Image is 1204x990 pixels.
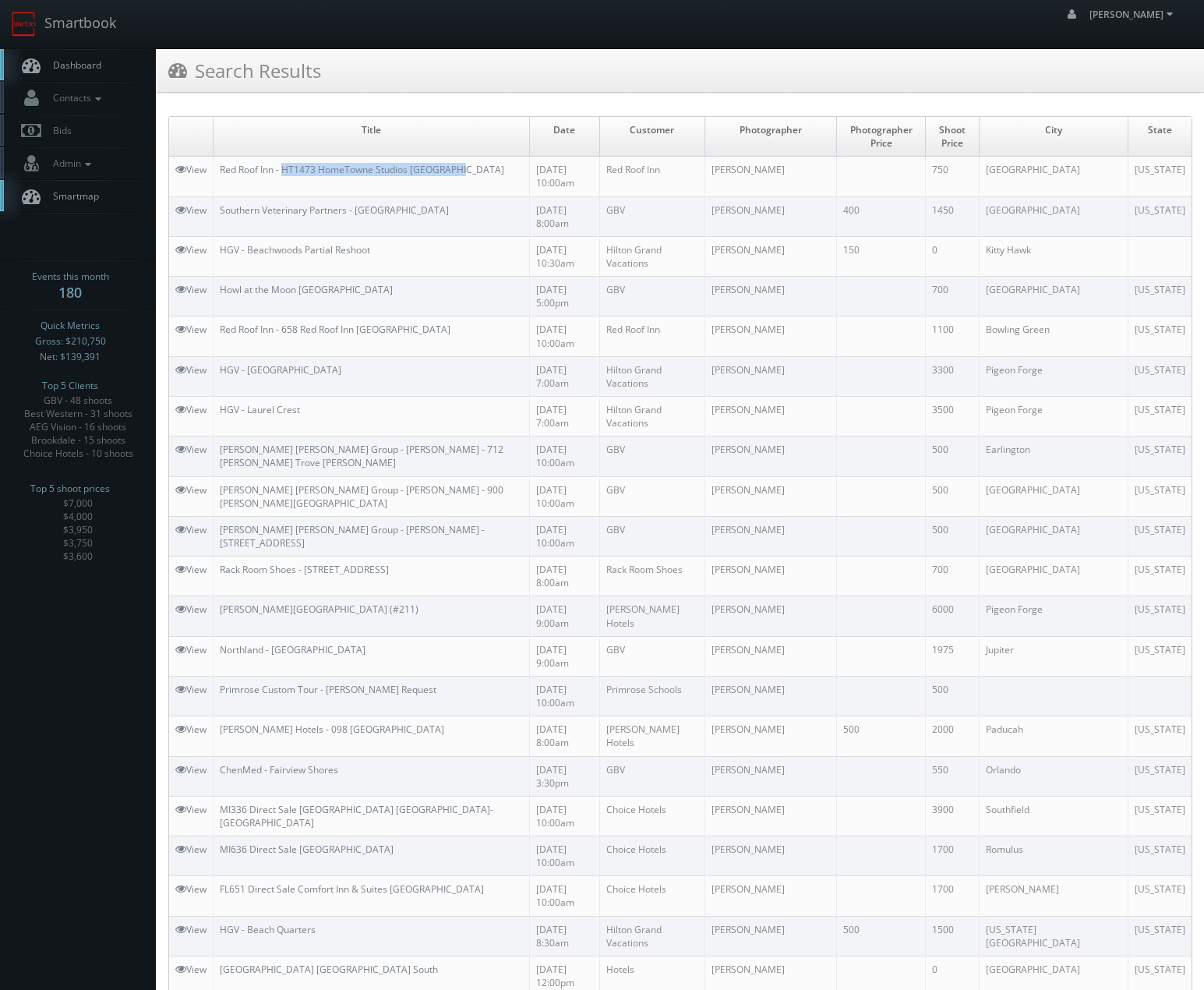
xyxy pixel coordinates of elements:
td: [PERSON_NAME] [705,636,837,676]
td: Paducah [979,716,1128,756]
td: Red Roof Inn [599,157,705,196]
a: [PERSON_NAME] Hotels - 098 [GEOGRAPHIC_DATA] [220,723,444,736]
td: 150 [837,236,926,276]
a: Northland - [GEOGRAPHIC_DATA] [220,643,365,656]
td: Customer [599,117,705,157]
td: [US_STATE] [1128,796,1192,836]
td: GBV [599,196,705,236]
a: View [175,323,207,336]
td: [US_STATE] [1128,356,1192,396]
td: Choice Hotels [599,876,705,916]
td: [DATE] 7:00am [529,356,599,396]
span: Bids [45,124,72,137]
a: [PERSON_NAME][GEOGRAPHIC_DATA] (#211) [220,603,418,616]
a: Red Roof Inn - 658 Red Roof Inn [GEOGRAPHIC_DATA] [220,323,450,336]
td: [DATE] 10:00am [529,316,599,356]
td: [PERSON_NAME] [705,277,837,316]
td: 1700 [926,836,979,876]
td: 700 [926,277,979,316]
img: smartbook-logo.png [12,12,37,37]
td: 500 [926,516,979,556]
td: [DATE] 10:30am [529,236,599,276]
a: View [175,443,207,456]
td: [PERSON_NAME] [705,836,837,876]
td: GBV [599,437,705,476]
a: Southern Veterinary Partners - [GEOGRAPHIC_DATA] [220,203,449,217]
td: [PERSON_NAME] [705,876,837,916]
a: [PERSON_NAME] [PERSON_NAME] Group - [PERSON_NAME] - [STREET_ADDRESS] [220,523,485,550]
td: [DATE] 7:00am [529,396,599,436]
a: View [175,643,207,656]
td: [GEOGRAPHIC_DATA] [979,476,1128,516]
span: Contacts [45,91,105,104]
td: [DATE] 10:00am [529,157,599,196]
td: [US_STATE] [1128,716,1192,756]
td: [GEOGRAPHIC_DATA] [979,196,1128,236]
span: [PERSON_NAME] [1089,8,1178,21]
td: GBV [599,476,705,516]
span: Smartmap [45,189,99,203]
a: ChenMed - Fairview Shores [220,763,338,776]
a: View [175,803,207,816]
a: MI336 Direct Sale [GEOGRAPHIC_DATA] [GEOGRAPHIC_DATA]-[GEOGRAPHIC_DATA] [220,803,493,829]
td: 1700 [926,876,979,916]
td: Rack Room Shoes [599,557,705,596]
td: 500 [926,476,979,516]
td: Earlington [979,437,1128,476]
td: 1450 [926,196,979,236]
td: [US_STATE] [1128,516,1192,556]
td: [PERSON_NAME] [705,676,837,716]
td: Southfield [979,796,1128,836]
td: Choice Hotels [599,796,705,836]
a: View [175,243,207,256]
td: [US_STATE] [1128,876,1192,916]
a: View [175,603,207,616]
td: [DATE] 8:00am [529,557,599,596]
td: Orlando [979,756,1128,796]
a: View [175,882,207,896]
td: [PERSON_NAME] [705,316,837,356]
td: [PERSON_NAME] Hotels [599,596,705,636]
td: Title [214,117,530,157]
strong: 180 [58,283,82,302]
td: [PERSON_NAME] Hotels [599,716,705,756]
td: [DATE] 10:00am [529,476,599,516]
td: Pigeon Forge [979,396,1128,436]
a: View [175,843,207,856]
td: 0 [926,236,979,276]
td: [PERSON_NAME] [705,396,837,436]
td: [DATE] 5:00pm [529,277,599,316]
td: [PERSON_NAME] [705,437,837,476]
td: [US_STATE] [1128,596,1192,636]
span: Admin [45,157,95,170]
td: 3300 [926,356,979,396]
span: Net: $139,391 [40,349,101,365]
td: 1100 [926,316,979,356]
td: 550 [926,756,979,796]
td: [PERSON_NAME] [705,476,837,516]
td: 2000 [926,716,979,756]
td: [GEOGRAPHIC_DATA] [979,157,1128,196]
a: View [175,963,207,976]
td: [PERSON_NAME] [705,236,837,276]
td: [US_STATE] [1128,437,1192,476]
td: Jupiter [979,636,1128,676]
td: [GEOGRAPHIC_DATA] [979,557,1128,596]
td: [US_STATE][GEOGRAPHIC_DATA] [979,916,1128,956]
td: 3900 [926,796,979,836]
td: [DATE] 3:30pm [529,756,599,796]
a: View [175,763,207,776]
td: [DATE] 8:00am [529,196,599,236]
a: View [175,523,207,536]
a: View [175,283,207,296]
td: [PERSON_NAME] [705,196,837,236]
td: [DATE] 8:30am [529,916,599,956]
td: GBV [599,516,705,556]
a: View [175,203,207,217]
td: [DATE] 9:00am [529,636,599,676]
td: [PERSON_NAME] [705,596,837,636]
td: Date [529,117,599,157]
a: HGV - [GEOGRAPHIC_DATA] [220,363,341,377]
td: [PERSON_NAME] [705,516,837,556]
td: 500 [926,676,979,716]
